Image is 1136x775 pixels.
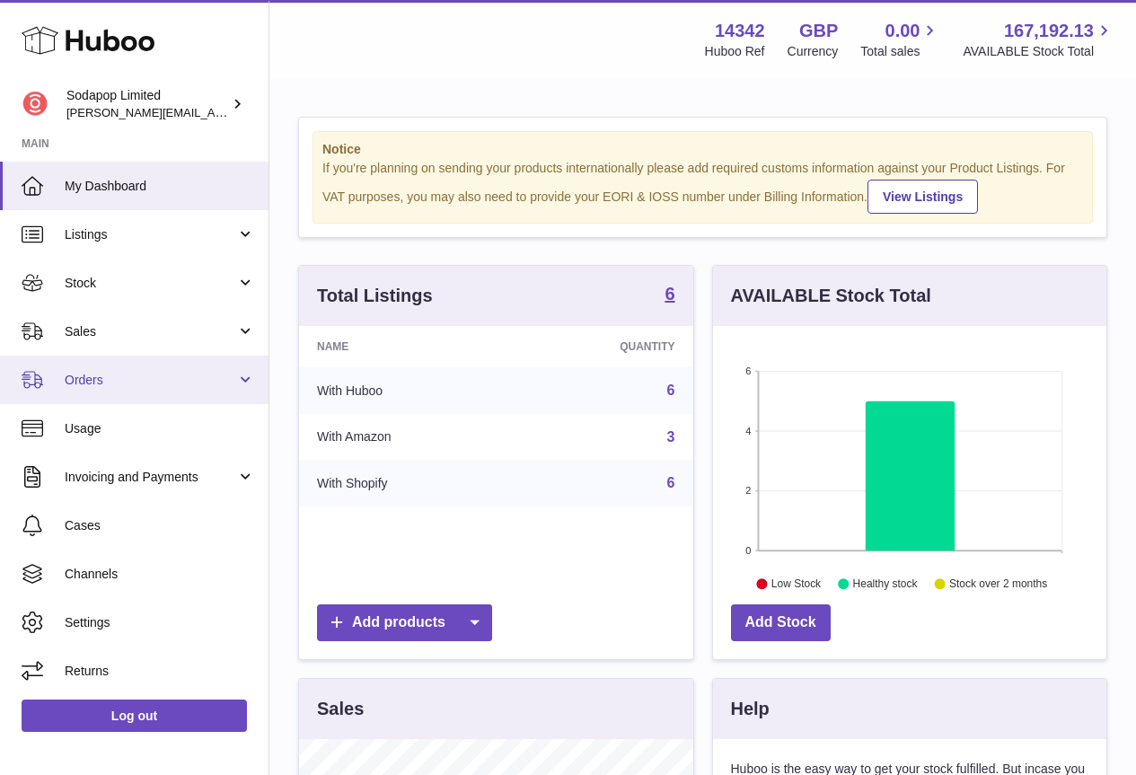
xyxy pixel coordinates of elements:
text: 2 [745,485,751,496]
span: Total sales [860,43,940,60]
td: With Huboo [299,367,515,414]
div: Huboo Ref [705,43,765,60]
span: Cases [65,517,255,534]
strong: Notice [322,141,1083,158]
div: Currency [788,43,839,60]
a: 6 [667,475,675,490]
span: Usage [65,420,255,437]
text: 0 [745,545,751,556]
th: Quantity [515,326,693,367]
span: Returns [65,663,255,680]
text: 4 [745,426,751,436]
span: Listings [65,226,236,243]
h3: AVAILABLE Stock Total [731,284,931,308]
strong: 6 [665,285,674,303]
text: 6 [745,365,751,376]
span: [PERSON_NAME][EMAIL_ADDRESS][DOMAIN_NAME] [66,105,360,119]
a: 167,192.13 AVAILABLE Stock Total [963,19,1114,60]
a: Add Stock [731,604,831,641]
span: Invoicing and Payments [65,469,236,486]
td: With Amazon [299,414,515,461]
text: Stock over 2 months [949,577,1047,590]
span: Channels [65,566,255,583]
a: Add products [317,604,492,641]
span: My Dashboard [65,178,255,195]
h3: Sales [317,697,364,721]
h3: Help [731,697,770,721]
strong: 14342 [715,19,765,43]
span: Stock [65,275,236,292]
span: Orders [65,372,236,389]
a: 6 [665,285,674,306]
span: 167,192.13 [1004,19,1094,43]
text: Low Stock [771,577,821,590]
span: Sales [65,323,236,340]
div: Sodapop Limited [66,87,228,121]
span: Settings [65,614,255,631]
h3: Total Listings [317,284,433,308]
a: View Listings [867,180,978,214]
img: david@sodapop-audio.co.uk [22,91,48,118]
a: 0.00 Total sales [860,19,940,60]
span: 0.00 [885,19,920,43]
th: Name [299,326,515,367]
a: 3 [667,429,675,445]
a: Log out [22,700,247,732]
td: With Shopify [299,460,515,506]
span: AVAILABLE Stock Total [963,43,1114,60]
text: Healthy stock [852,577,918,590]
div: If you're planning on sending your products internationally please add required customs informati... [322,160,1083,214]
strong: GBP [799,19,838,43]
a: 6 [667,383,675,398]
